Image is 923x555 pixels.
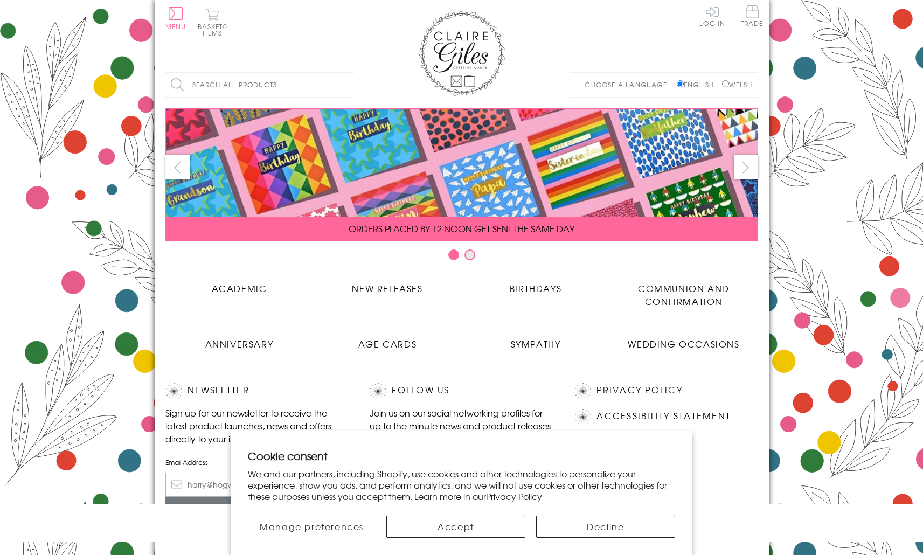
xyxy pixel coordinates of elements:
[248,468,675,502] p: We and our partners, including Shopify, use cookies and other technologies to personalize your ex...
[205,337,274,350] span: Anniversary
[165,249,758,266] div: Carousel Pagination
[203,22,227,38] span: 0 items
[462,329,610,350] a: Sympathy
[370,383,553,399] h2: Follow Us
[165,473,349,497] input: harry@hogwarts.edu
[741,5,764,26] span: Trade
[536,516,675,538] button: Decline
[677,80,684,87] input: English
[722,80,753,89] label: Welsh
[511,337,561,350] span: Sympathy
[165,22,186,31] span: Menu
[165,73,354,97] input: Search all products
[486,490,542,503] a: Privacy Policy
[165,274,314,295] a: Academic
[260,520,364,533] span: Manage preferences
[510,282,561,295] span: Birthdays
[638,282,730,308] span: Communion and Confirmation
[628,337,739,350] span: Wedding Occasions
[165,406,349,445] p: Sign up for our newsletter to receive the latest product launches, news and offers directly to yo...
[358,337,417,350] span: Age Cards
[343,73,354,97] input: Search
[370,406,553,445] p: Join us on our social networking profiles for up to the minute news and product releases the mome...
[349,222,574,235] span: ORDERS PLACED BY 12 NOON GET SENT THE SAME DAY
[386,516,525,538] button: Accept
[248,448,675,463] h2: Cookie consent
[165,383,349,399] h2: Newsletter
[248,516,376,538] button: Manage preferences
[165,155,190,179] button: prev
[419,11,505,96] img: Claire Giles Greetings Cards
[314,274,462,295] a: New Releases
[610,329,758,350] a: Wedding Occasions
[610,274,758,308] a: Communion and Confirmation
[677,80,719,89] label: English
[448,249,459,260] button: Carousel Page 1 (Current Slide)
[722,80,729,87] input: Welsh
[462,274,610,295] a: Birthdays
[352,282,422,295] span: New Releases
[212,282,267,295] span: Academic
[699,5,725,26] a: Log In
[596,409,731,424] a: Accessibility Statement
[314,329,462,350] a: Age Cards
[165,7,186,30] button: Menu
[734,155,758,179] button: next
[165,457,349,467] label: Email Address
[464,249,475,260] button: Carousel Page 2
[165,497,349,521] input: Subscribe
[585,80,675,89] p: Choose a language:
[198,9,227,36] button: Basket0 items
[596,383,682,398] a: Privacy Policy
[165,329,314,350] a: Anniversary
[741,5,764,29] a: Trade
